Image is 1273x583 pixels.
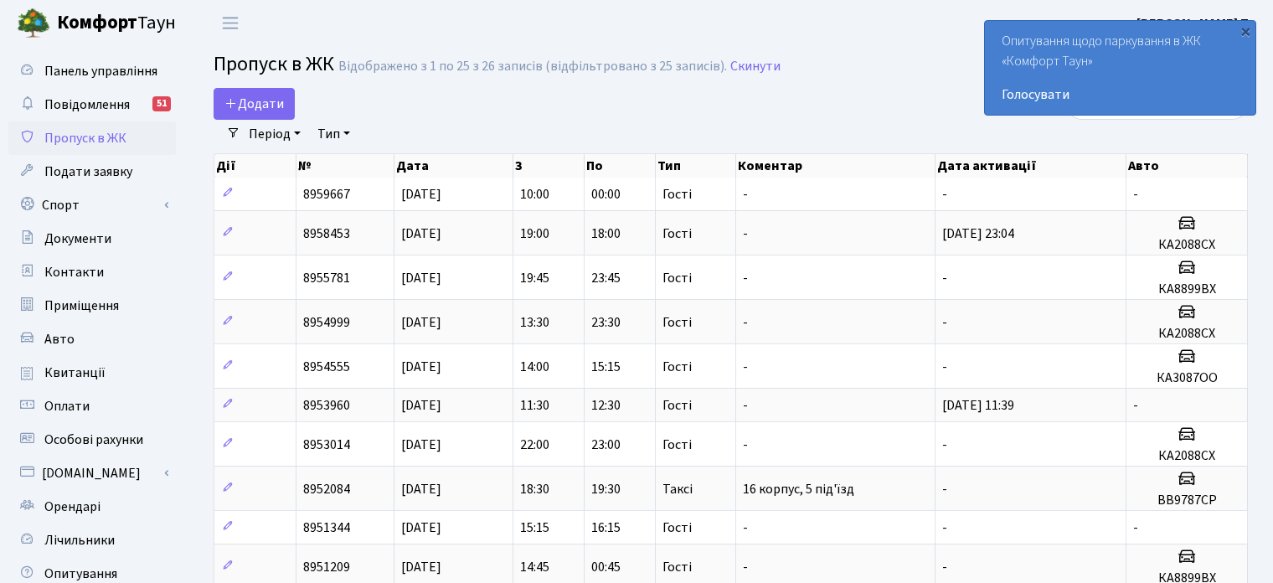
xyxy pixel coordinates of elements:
span: 16:15 [591,519,621,537]
span: 23:30 [591,313,621,332]
a: Подати заявку [8,155,176,188]
span: 15:15 [520,519,549,537]
span: - [942,436,947,454]
span: 14:00 [520,358,549,376]
span: Таун [57,9,176,38]
span: 19:45 [520,269,549,287]
span: - [1133,185,1138,204]
th: По [585,154,656,178]
span: 13:30 [520,313,549,332]
a: Особові рахунки [8,423,176,457]
a: Скинути [730,59,781,75]
span: - [1133,519,1138,537]
span: [DATE] [401,396,441,415]
a: Квитанції [8,356,176,390]
a: Авто [8,322,176,356]
th: Дата активації [935,154,1126,178]
span: [DATE] [401,519,441,537]
span: - [942,185,947,204]
span: 19:00 [520,224,549,243]
a: [DOMAIN_NAME] [8,457,176,490]
a: Голосувати [1002,85,1239,105]
span: Гості [662,560,692,574]
span: 15:15 [591,358,621,376]
span: Гості [662,360,692,374]
span: - [743,224,748,243]
a: Панель управління [8,54,176,88]
span: - [1133,396,1138,415]
span: Таксі [662,482,693,496]
h5: КА8899ВХ [1133,281,1240,297]
h5: BB9787СР [1133,493,1240,508]
span: 23:00 [591,436,621,454]
span: Гості [662,521,692,534]
span: - [942,269,947,287]
span: - [942,558,947,576]
h5: КА2088СХ [1133,326,1240,342]
span: Авто [44,330,75,348]
span: - [942,313,947,332]
span: Опитування [44,565,117,583]
span: 8958453 [303,224,350,243]
span: 8954999 [303,313,350,332]
span: Панель управління [44,62,157,80]
span: Квитанції [44,364,106,382]
span: 8951344 [303,519,350,537]
span: - [942,519,947,537]
span: Гості [662,438,692,451]
span: Орендарі [44,498,100,516]
button: Переключити навігацію [209,9,251,37]
a: Тип [311,120,357,148]
span: Лічильники [44,531,115,549]
b: Комфорт [57,9,137,36]
div: Відображено з 1 по 25 з 26 записів (відфільтровано з 25 записів). [338,59,727,75]
th: З [513,154,585,178]
span: 14:45 [520,558,549,576]
span: 19:30 [591,480,621,498]
span: - [743,358,748,376]
th: Дата [394,154,513,178]
span: - [743,558,748,576]
span: Пропуск в ЖК [214,49,334,79]
div: 51 [152,96,171,111]
span: - [743,436,748,454]
span: Гості [662,399,692,412]
th: № [296,154,394,178]
span: 8954555 [303,358,350,376]
span: - [743,269,748,287]
div: × [1237,23,1254,39]
span: Гості [662,316,692,329]
span: - [743,313,748,332]
span: 11:30 [520,396,549,415]
a: Контакти [8,255,176,289]
span: 00:00 [591,185,621,204]
span: 8952084 [303,480,350,498]
span: - [743,185,748,204]
span: 8953014 [303,436,350,454]
span: 8955781 [303,269,350,287]
th: Коментар [736,154,935,178]
a: Спорт [8,188,176,222]
span: Додати [224,95,284,113]
span: 23:45 [591,269,621,287]
span: Гості [662,188,692,201]
a: Документи [8,222,176,255]
span: Документи [44,230,111,248]
span: - [743,396,748,415]
span: 10:00 [520,185,549,204]
span: [DATE] [401,313,441,332]
th: Тип [656,154,736,178]
span: [DATE] [401,185,441,204]
span: Подати заявку [44,163,132,181]
h5: КА3087ОО [1133,370,1240,386]
h5: КА2088СХ [1133,448,1240,464]
span: 8953960 [303,396,350,415]
span: [DATE] [401,480,441,498]
span: Пропуск в ЖК [44,129,126,147]
span: 8951209 [303,558,350,576]
span: 12:30 [591,396,621,415]
span: Приміщення [44,297,119,315]
img: logo.png [17,7,50,40]
b: [PERSON_NAME] П. [1136,14,1253,33]
a: Повідомлення51 [8,88,176,121]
